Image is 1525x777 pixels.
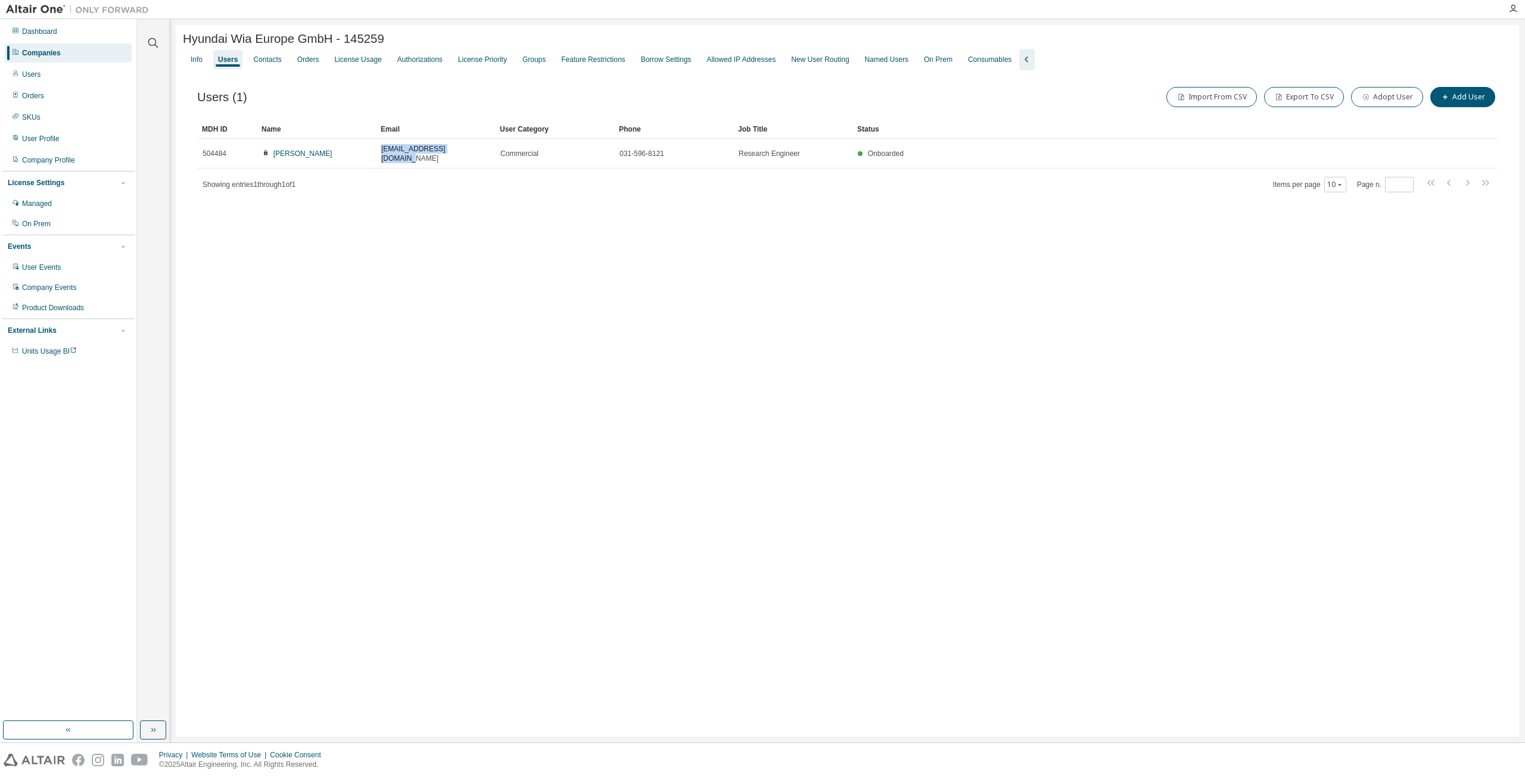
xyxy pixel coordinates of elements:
div: MDH ID [202,120,252,139]
span: Units Usage BI [22,347,77,355]
div: Named Users [865,55,908,64]
button: 10 [1327,180,1343,189]
img: facebook.svg [72,754,85,766]
img: altair_logo.svg [4,754,65,766]
p: © 2025 Altair Engineering, Inc. All Rights Reserved. [159,760,328,770]
span: Hyundai Wia Europe GmbH - 145259 [183,32,384,46]
span: Showing entries 1 through 1 of 1 [203,180,295,189]
div: Authorizations [397,55,443,64]
div: Name [262,120,371,139]
button: Import From CSV [1166,87,1257,107]
div: User Events [22,263,61,272]
button: Adopt User [1351,87,1423,107]
div: Borrow Settings [641,55,692,64]
div: On Prem [22,219,51,229]
span: [EMAIL_ADDRESS][DOMAIN_NAME] [381,144,490,163]
div: SKUs [22,113,41,122]
img: youtube.svg [131,754,148,766]
div: License Priority [458,55,507,64]
div: Orders [22,91,44,101]
div: Events [8,242,31,251]
div: Privacy [159,750,191,760]
a: [PERSON_NAME] [273,149,332,158]
div: Users [22,70,41,79]
span: Research Engineer [739,149,800,158]
div: Contacts [253,55,281,64]
div: Email [381,120,490,139]
img: Altair One [6,4,155,15]
div: Consumables [968,55,1012,64]
div: Company Profile [22,155,75,165]
span: Page n. [1357,177,1414,192]
div: Status [857,120,1426,139]
div: Users [218,55,238,64]
div: Job Title [738,120,848,139]
div: Orders [297,55,319,64]
div: Product Downloads [22,303,84,313]
button: Add User [1430,87,1495,107]
div: External Links [8,326,57,335]
span: 504484 [203,149,226,158]
div: Dashboard [22,27,57,36]
div: Companies [22,48,61,58]
span: 031-596-8121 [620,149,664,158]
div: Allowed IP Addresses [707,55,776,64]
div: License Settings [8,178,64,188]
img: linkedin.svg [111,754,124,766]
button: Export To CSV [1264,87,1344,107]
div: User Profile [22,134,60,143]
div: Cookie Consent [270,750,328,760]
div: New User Routing [791,55,849,64]
div: On Prem [924,55,953,64]
span: Onboarded [868,149,904,158]
div: Website Terms of Use [191,750,270,760]
div: User Category [500,120,609,139]
div: License Usage [334,55,381,64]
span: Users (1) [197,91,247,104]
div: Info [191,55,203,64]
div: Phone [619,120,729,139]
img: instagram.svg [92,754,104,766]
span: Items per page [1273,177,1346,192]
div: Company Events [22,283,76,292]
div: Managed [22,199,52,208]
div: Groups [522,55,546,64]
div: Feature Restrictions [561,55,625,64]
span: Commercial [500,149,539,158]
